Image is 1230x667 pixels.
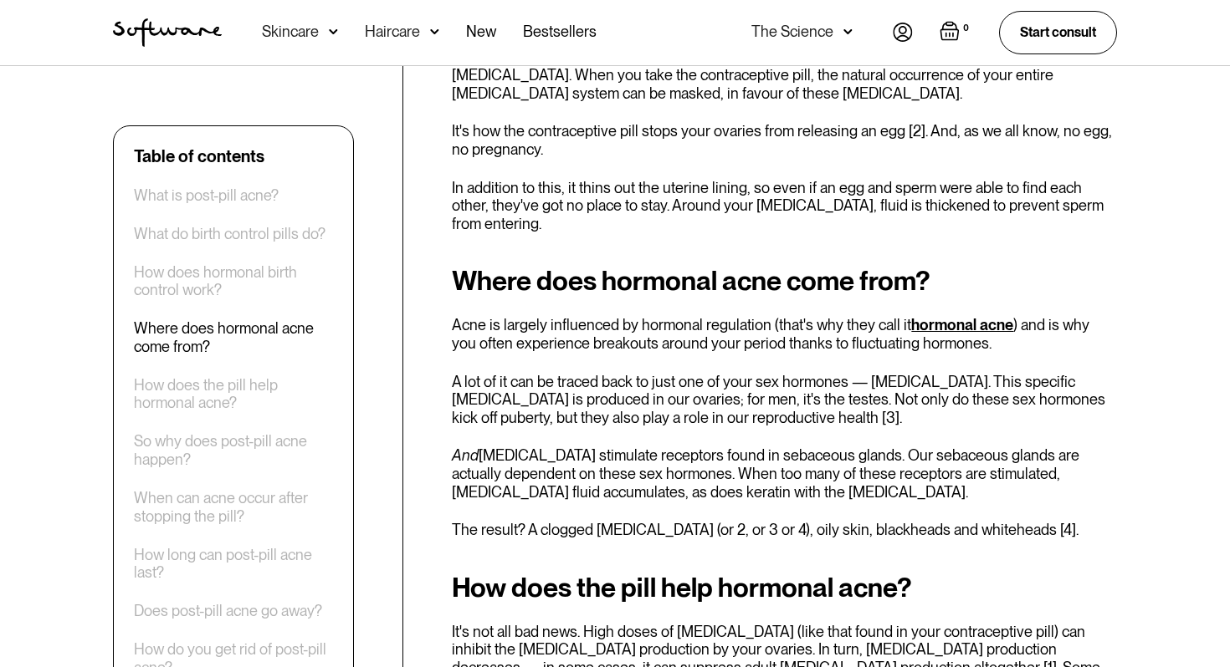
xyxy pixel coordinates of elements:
[452,446,1117,501] p: [MEDICAL_DATA] stimulate receptors found in sebaceous glands. Our sebaceous glands are actually d...
[452,179,1117,233] p: In addition to this, it thins out the uterine lining, so even if an egg and sperm were able to fi...
[452,573,1117,603] h2: How does the pill help hormonal acne?
[452,521,1117,539] p: The result? A clogged [MEDICAL_DATA] (or 2, or 3 or 4), oily skin, blackheads and whiteheads [4].
[134,146,264,166] div: Table of contents
[751,23,833,40] div: The Science
[999,11,1117,53] a: Start consult
[134,546,333,582] a: How long can post-pill acne last?
[452,266,1117,296] h2: Where does hormonal acne come from?
[452,48,1117,103] p: Quick recap: it's a daily tablet, with synthetic versions of [MEDICAL_DATA] ([MEDICAL_DATA]) and ...
[134,489,333,525] a: When can acne occur after stopping the pill?
[134,433,333,469] a: So why does post-pill acne happen?
[134,186,279,205] a: What is post-pill acne?
[452,316,1117,352] p: Acne is largely influenced by hormonal regulation (that's why they call it ) and is why you often...
[329,23,338,40] img: arrow down
[134,376,333,412] a: How does the pill help hormonal acne?
[134,225,325,243] a: What do birth control pills do?
[960,21,972,36] div: 0
[113,18,222,47] a: home
[365,23,420,40] div: Haircare
[262,23,319,40] div: Skincare
[452,122,1117,158] p: It's how the contraceptive pill stops your ovaries from releasing an egg [2]. And, as we all know...
[134,320,333,356] a: Where does hormonal acne come from?
[843,23,853,40] img: arrow down
[430,23,439,40] img: arrow down
[134,263,333,299] a: How does hormonal birth control work?
[452,373,1117,427] p: A lot of it can be traced back to just one of your sex hormones — [MEDICAL_DATA]. This specific [...
[940,21,972,44] a: Open empty cart
[452,446,479,464] em: And
[134,603,322,621] a: Does post-pill acne go away?
[113,18,222,47] img: Software Logo
[911,316,1013,333] a: hormonal acne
